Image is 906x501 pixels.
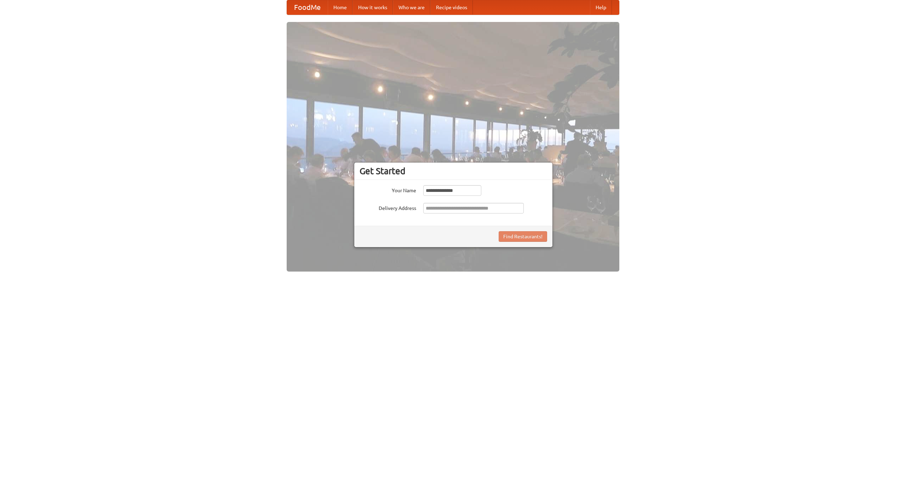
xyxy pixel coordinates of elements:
a: Who we are [393,0,430,15]
label: Delivery Address [360,203,416,212]
a: Recipe videos [430,0,473,15]
button: Find Restaurants! [499,231,547,242]
a: Home [328,0,352,15]
h3: Get Started [360,166,547,176]
label: Your Name [360,185,416,194]
a: Help [590,0,612,15]
a: FoodMe [287,0,328,15]
a: How it works [352,0,393,15]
